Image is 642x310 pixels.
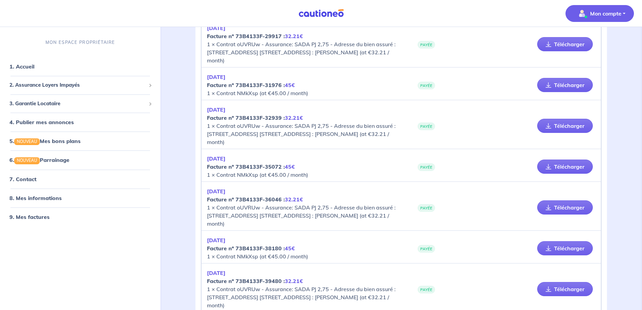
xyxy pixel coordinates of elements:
strong: Facture nº 73B4133F-39480 : [207,278,303,284]
em: [DATE] [207,237,225,244]
a: Télécharger [537,160,593,174]
strong: Facture nº 73B4133F-32939 : [207,114,303,121]
span: 3. Garantie Locataire [9,100,146,108]
div: 6.NOUVEAUParrainage [3,153,158,167]
em: [DATE] [207,270,225,276]
em: 32.21€ [285,196,303,203]
div: 2. Assurance Loyers Impayés [3,79,158,92]
a: Télécharger [537,282,593,296]
div: 4. Publier mes annonces [3,115,158,129]
a: Télécharger [537,119,593,133]
span: PAYÉE [418,163,435,171]
em: [DATE] [207,74,225,80]
a: 9. Mes factures [9,213,50,220]
span: PAYÉE [418,82,435,89]
em: 32.21€ [285,33,303,39]
span: PAYÉE [418,122,435,130]
span: 2. Assurance Loyers Impayés [9,81,146,89]
p: 1 × Contrat NMkXsp (at €45.00 / month) [207,236,401,260]
p: 1 × Contrat oUVRUw - Assurance: SADA PJ 2,75 - Adresse du bien assuré : [STREET_ADDRESS] [STREET_... [207,187,401,228]
span: PAYÉE [418,41,435,49]
em: 45€ [285,82,295,88]
div: 9. Mes factures [3,210,158,223]
em: [DATE] [207,106,225,113]
strong: Facture nº 73B4133F-31976 : [207,82,295,88]
a: Télécharger [537,241,593,255]
a: Télécharger [537,37,593,51]
button: illu_account_valid_menu.svgMon compte [565,5,634,22]
p: 1 × Contrat oUVRUw - Assurance: SADA PJ 2,75 - Adresse du bien assuré : [STREET_ADDRESS] [STREET_... [207,269,401,309]
div: 1. Accueil [3,60,158,73]
em: 32.21€ [285,114,303,121]
a: 5.NOUVEAUMes bons plans [9,138,81,144]
em: 32.21€ [285,278,303,284]
a: 1. Accueil [9,63,34,70]
img: illu_account_valid_menu.svg [577,8,587,19]
p: Mon compte [590,9,621,18]
a: 4. Publier mes annonces [9,119,74,125]
strong: Facture nº 73B4133F-36046 : [207,196,303,203]
span: PAYÉE [418,245,435,253]
p: 1 × Contrat NMkXsp (at €45.00 / month) [207,154,401,179]
em: 45€ [285,163,295,170]
a: 6.NOUVEAUParrainage [9,157,69,163]
a: Télécharger [537,200,593,215]
p: 1 × Contrat NMkXsp (at €45.00 / month) [207,73,401,97]
img: Cautioneo [296,9,346,18]
em: [DATE] [207,155,225,162]
a: 7. Contact [9,175,36,182]
span: PAYÉE [418,286,435,293]
p: 1 × Contrat oUVRUw - Assurance: SADA PJ 2,75 - Adresse du bien assuré : [STREET_ADDRESS] [STREET_... [207,106,401,146]
a: 8. Mes informations [9,194,62,201]
p: 1 × Contrat oUVRUw - Assurance: SADA PJ 2,75 - Adresse du bien assuré : [STREET_ADDRESS] [STREET_... [207,24,401,64]
p: MON ESPACE PROPRIÉTAIRE [45,39,115,46]
strong: Facture nº 73B4133F-38180 : [207,245,295,252]
em: [DATE] [207,188,225,195]
a: Télécharger [537,78,593,92]
div: 5.NOUVEAUMes bons plans [3,134,158,148]
em: 45€ [285,245,295,252]
div: 8. Mes informations [3,191,158,204]
strong: Facture nº 73B4133F-35072 : [207,163,295,170]
strong: Facture nº 73B4133F-29917 : [207,33,303,39]
div: 3. Garantie Locataire [3,97,158,110]
div: 7. Contact [3,172,158,186]
span: PAYÉE [418,204,435,212]
em: [DATE] [207,25,225,31]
